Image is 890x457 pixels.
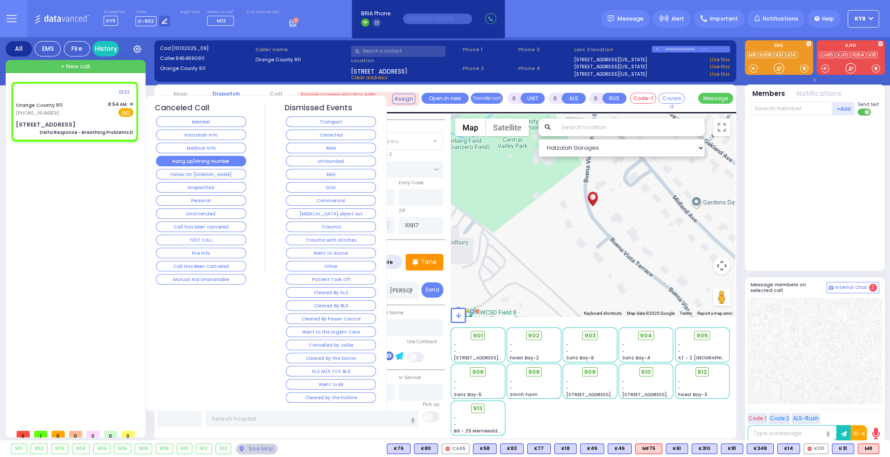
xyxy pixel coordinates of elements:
a: Orange County 911 [16,102,63,109]
img: red-radio-icon.svg [445,446,450,451]
span: - [510,348,512,355]
div: 901 [11,444,27,453]
a: Use this [710,56,730,63]
button: Code-1 [630,93,656,104]
button: Hatzalah Info [156,130,246,140]
div: BLS [692,443,717,454]
button: Drag Pegman onto the map to open Street View [713,288,730,306]
button: Went to the Urgent Care [286,327,376,337]
h4: Canceled Call [155,103,209,112]
span: 913 [473,404,483,413]
input: Search hospital [205,411,419,427]
div: See map [236,443,277,454]
a: K18 [867,52,878,58]
span: - [678,341,681,348]
img: Logo [35,13,93,24]
button: Unfounded [286,156,376,166]
input: Search a contact [351,46,445,57]
button: Corrected [286,130,376,140]
span: [10132025_09] [172,45,209,52]
span: ✕ [129,101,133,108]
a: History [93,41,119,56]
span: Notifications [763,15,798,23]
span: Important [709,15,737,23]
span: 0 [104,431,117,437]
span: 0 [69,431,82,437]
a: Call History [259,90,287,107]
a: Open in new page [421,93,469,104]
button: Call Has Been Canceled [156,261,246,271]
span: - [566,385,569,391]
div: CAR5 [442,443,469,454]
div: [STREET_ADDRESS] [16,120,76,129]
label: ZIP [399,207,405,214]
button: Went to doctor [286,248,376,258]
div: K80 [414,443,438,454]
button: Trauma [286,221,376,232]
div: BLS [666,443,688,454]
label: Location [351,57,459,64]
a: Dispatch info [206,90,240,107]
div: EMS [35,41,61,56]
span: - [622,348,625,355]
button: Call has been canceled [156,221,246,232]
div: Delta Response - Breathing Problems D [40,129,133,136]
button: 10-4 [851,425,867,443]
span: 912 [697,368,707,376]
div: BLS [554,443,577,454]
label: Entry Code [399,179,424,186]
span: Phone 4 [518,65,571,72]
div: 01:32 [119,89,130,95]
span: Phone 1 [462,46,515,53]
span: - [510,378,512,385]
h4: Dismissed Events [285,103,352,112]
button: DOA [286,182,376,193]
button: ALS-Rush [792,413,820,424]
span: 0 [17,431,30,437]
button: Trauma with stitches [286,235,376,245]
span: Forest Bay-2 [510,355,539,361]
span: - [566,341,569,348]
button: TEST CALL [156,235,246,245]
span: - [566,348,569,355]
button: Message [698,93,733,104]
div: K46 [608,443,632,454]
span: - [454,341,456,348]
span: Assign communicator with county [19,86,97,99]
div: K61 [666,443,688,454]
label: Pick up [423,401,439,408]
span: [STREET_ADDRESS][PERSON_NAME] [622,391,705,398]
span: Phone 3 [518,46,571,53]
button: Member [156,116,246,127]
button: ALS [562,93,586,104]
span: 0 [52,431,65,437]
label: Orange County 911 [255,56,348,63]
span: KY9 [855,15,866,23]
span: 0 [87,431,100,437]
div: ALS [635,443,662,454]
div: BLS [414,443,438,454]
span: 909 [584,368,596,376]
label: Cad: [160,45,253,52]
div: M8 [858,443,879,454]
input: Search member [751,102,832,115]
h5: Message members on selected call [751,282,827,293]
span: 903 [584,331,596,340]
div: BLS [500,443,524,454]
div: 912 [196,444,212,453]
span: Clear address [351,74,387,81]
div: BLS [387,443,410,454]
span: 0 [122,431,135,437]
button: Fire Info [156,248,246,258]
button: Internal Chat 2 [827,282,879,293]
button: Follow On [DOMAIN_NAME] [156,169,246,179]
label: Turn off text [858,108,872,116]
button: KY9 [848,10,879,28]
button: Other [286,261,376,271]
span: + New call [61,62,90,71]
div: BLS [580,443,604,454]
button: [MEDICAL_DATA] object out [286,208,376,219]
label: Last 3 location [574,46,652,53]
span: - [454,378,456,385]
a: KYD8 [758,52,773,58]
